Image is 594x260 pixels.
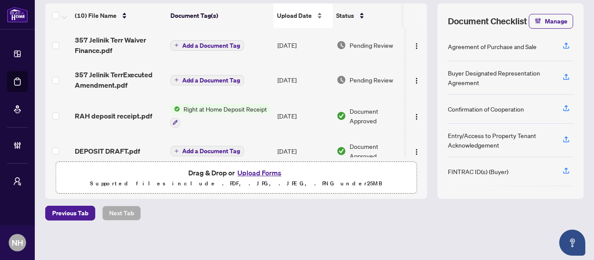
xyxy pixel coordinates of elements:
span: Document Checklist [448,15,527,27]
span: Drag & Drop or [188,167,284,178]
span: user-switch [13,177,22,186]
img: Document Status [337,146,346,156]
button: Status IconRight at Home Deposit Receipt [170,104,270,128]
th: Document Tag(s) [167,3,274,28]
span: Add a Document Tag [182,77,240,83]
span: Document Approved [350,142,404,161]
button: Logo [410,109,424,123]
span: Add a Document Tag [182,148,240,154]
span: Right at Home Deposit Receipt [180,104,270,114]
span: Drag & Drop orUpload FormsSupported files include .PDF, .JPG, .JPEG, .PNG under25MB [56,162,416,194]
img: Logo [413,77,420,84]
button: Logo [410,38,424,52]
span: RAH deposit receipt.pdf [75,111,152,121]
span: plus [174,43,179,47]
div: Agreement of Purchase and Sale [448,42,537,51]
td: [DATE] [274,28,333,63]
img: Document Status [337,75,346,85]
th: Upload Date [274,3,333,28]
th: Status [333,3,407,28]
div: Buyer Designated Representation Agreement [448,68,552,87]
span: 357 Jelinik TerrExecuted Amendment.pdf [75,69,164,90]
img: Logo [413,113,420,120]
button: Upload Forms [235,167,284,178]
span: DEPOSIT DRAFT.pdf [75,146,140,156]
div: Confirmation of Cooperation [448,104,524,114]
td: [DATE] [274,63,333,97]
span: plus [174,78,179,82]
button: Logo [410,73,424,87]
img: logo [7,7,28,23]
span: Upload Date [277,11,312,20]
span: Pending Review [350,40,393,50]
img: Document Status [337,40,346,50]
button: Add a Document Tag [170,40,244,51]
img: Document Status [337,111,346,121]
span: Add a Document Tag [182,43,240,49]
button: Add a Document Tag [170,74,244,86]
span: Document Approved [350,106,404,125]
button: Manage [529,14,573,29]
span: Status [336,11,354,20]
div: Entry/Access to Property Tenant Acknowledgement [448,131,552,150]
button: Open asap [559,230,585,256]
div: FINTRAC ID(s) (Buyer) [448,167,508,176]
td: [DATE] [274,97,333,135]
button: Add a Document Tag [170,146,244,156]
button: Add a Document Tag [170,75,244,86]
img: Logo [413,148,420,155]
span: NH [12,237,23,249]
td: [DATE] [274,135,333,168]
button: Next Tab [102,206,141,221]
img: Logo [413,43,420,49]
span: Previous Tab [52,206,88,220]
img: Status Icon [170,104,180,114]
th: (10) File Name [71,3,167,28]
span: plus [174,149,179,153]
span: 357 Jelinik Terr Waiver Finance.pdf [75,35,164,56]
p: Supported files include .PDF, .JPG, .JPEG, .PNG under 25 MB [61,178,411,189]
button: Previous Tab [45,206,95,221]
button: Add a Document Tag [170,145,244,157]
span: Pending Review [350,75,393,85]
span: Manage [545,14,567,28]
button: Logo [410,144,424,158]
span: (10) File Name [75,11,117,20]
